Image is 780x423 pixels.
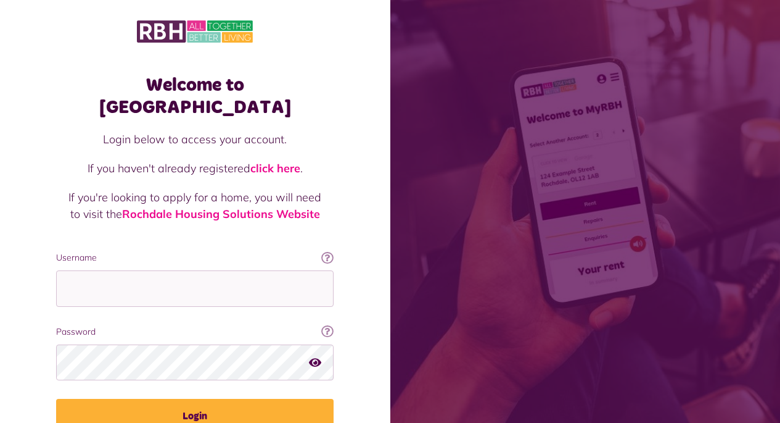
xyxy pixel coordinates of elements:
a: click here [250,161,300,175]
img: MyRBH [137,19,253,44]
h1: Welcome to [GEOGRAPHIC_DATA] [56,74,334,119]
p: If you're looking to apply for a home, you will need to visit the [68,189,321,222]
p: If you haven't already registered . [68,160,321,177]
p: Login below to access your account. [68,131,321,148]
label: Password [56,325,334,338]
label: Username [56,251,334,264]
a: Rochdale Housing Solutions Website [122,207,320,221]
